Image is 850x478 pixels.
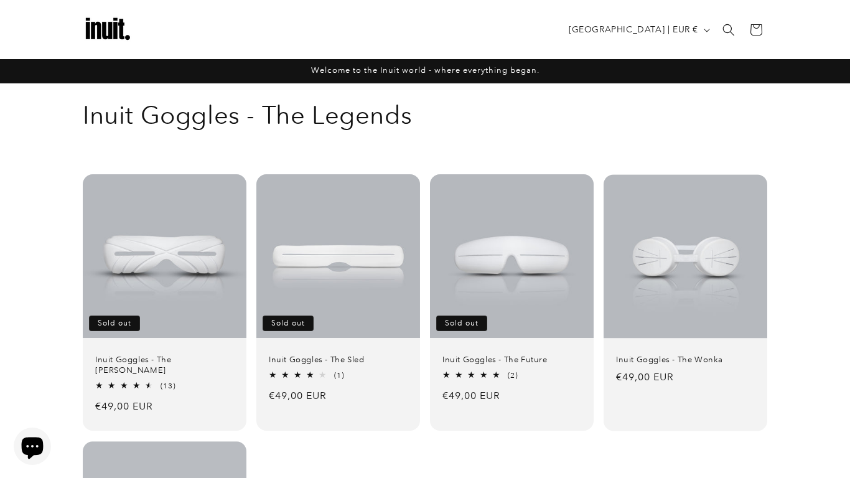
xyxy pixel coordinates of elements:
[10,428,55,468] inbox-online-store-chat: Shopify online store chat
[311,65,539,75] span: Welcome to the Inuit world - where everything began.
[83,59,767,83] div: Announcement
[569,23,698,36] span: [GEOGRAPHIC_DATA] | EUR €
[269,355,408,365] a: Inuit Goggles - The Sled
[715,16,742,44] summary: Search
[83,99,767,131] h1: Inuit Goggles - The Legends
[616,355,755,365] a: Inuit Goggles - The Wonka
[95,355,234,376] a: Inuit Goggles - The [PERSON_NAME]
[442,355,581,365] a: Inuit Goggles - The Future
[561,18,715,42] button: [GEOGRAPHIC_DATA] | EUR €
[83,5,133,55] img: Inuit Logo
